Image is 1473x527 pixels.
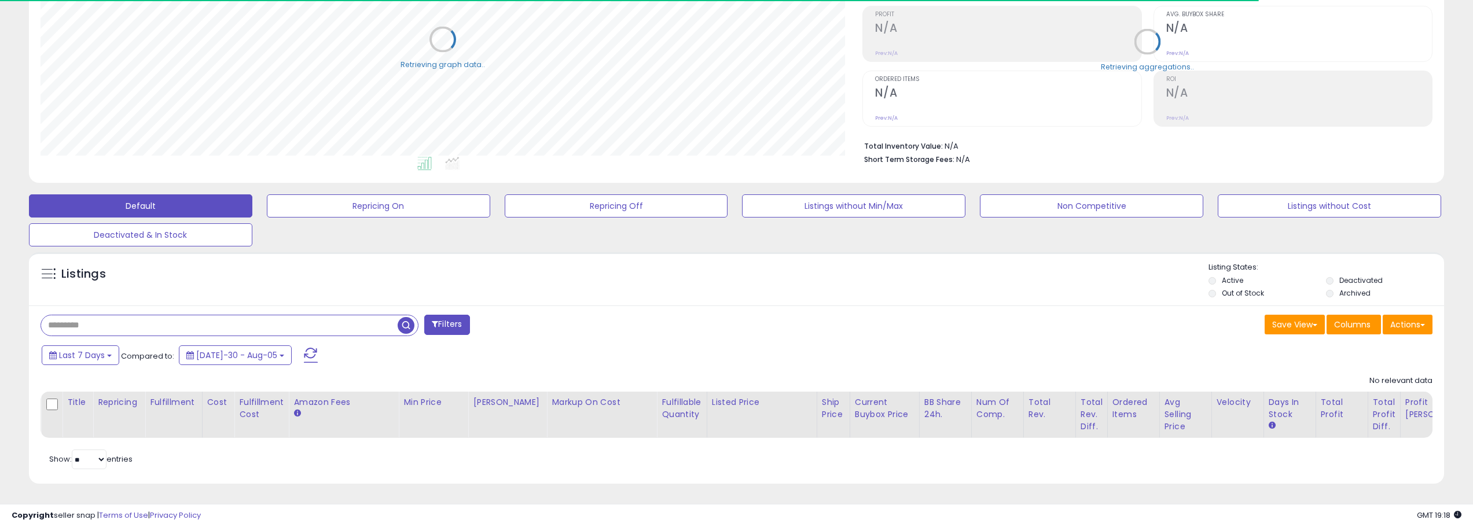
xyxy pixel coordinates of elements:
[239,396,284,421] div: Fulfillment Cost
[712,396,812,408] div: Listed Price
[742,194,965,218] button: Listings without Min/Max
[49,454,133,465] span: Show: entries
[1339,275,1383,285] label: Deactivated
[1383,315,1432,334] button: Actions
[1218,194,1441,218] button: Listings without Cost
[1222,288,1264,298] label: Out of Stock
[552,396,652,408] div: Markup on Cost
[1373,396,1395,433] div: Total Profit Diff.
[42,345,119,365] button: Last 7 Days
[822,396,845,421] div: Ship Price
[403,396,463,408] div: Min Price
[293,408,300,419] small: Amazon Fees.
[1217,396,1259,408] div: Velocity
[29,194,252,218] button: Default
[1327,315,1381,334] button: Columns
[61,266,106,282] h5: Listings
[1269,396,1311,421] div: Days In Stock
[505,194,728,218] button: Repricing Off
[150,396,197,408] div: Fulfillment
[12,510,54,521] strong: Copyright
[59,349,105,361] span: Last 7 Days
[1112,396,1155,421] div: Ordered Items
[1417,510,1461,521] span: 2025-08-13 19:18 GMT
[293,396,394,408] div: Amazon Fees
[1369,375,1432,386] div: No relevant data
[1265,315,1325,334] button: Save View
[1321,396,1363,421] div: Total Profit
[401,59,485,69] div: Retrieving graph data..
[29,223,252,246] button: Deactivated & In Stock
[267,194,490,218] button: Repricing On
[976,396,1019,421] div: Num of Comp.
[1269,421,1276,431] small: Days In Stock.
[98,396,140,408] div: Repricing
[207,396,230,408] div: Cost
[1101,61,1194,72] div: Retrieving aggregations..
[121,351,174,362] span: Compared to:
[424,315,469,335] button: Filters
[179,345,292,365] button: [DATE]-30 - Aug-05
[1339,288,1371,298] label: Archived
[547,392,657,438] th: The percentage added to the cost of goods (COGS) that forms the calculator for Min & Max prices.
[855,396,914,421] div: Current Buybox Price
[924,396,967,421] div: BB Share 24h.
[1081,396,1103,433] div: Total Rev. Diff.
[196,349,277,361] span: [DATE]-30 - Aug-05
[1222,275,1243,285] label: Active
[99,510,148,521] a: Terms of Use
[67,396,88,408] div: Title
[1165,396,1207,433] div: Avg Selling Price
[150,510,201,521] a: Privacy Policy
[473,396,542,408] div: [PERSON_NAME]
[1334,319,1371,330] span: Columns
[980,194,1203,218] button: Non Competitive
[662,396,701,421] div: Fulfillable Quantity
[1028,396,1071,421] div: Total Rev.
[1208,262,1444,273] p: Listing States:
[12,510,201,521] div: seller snap | |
